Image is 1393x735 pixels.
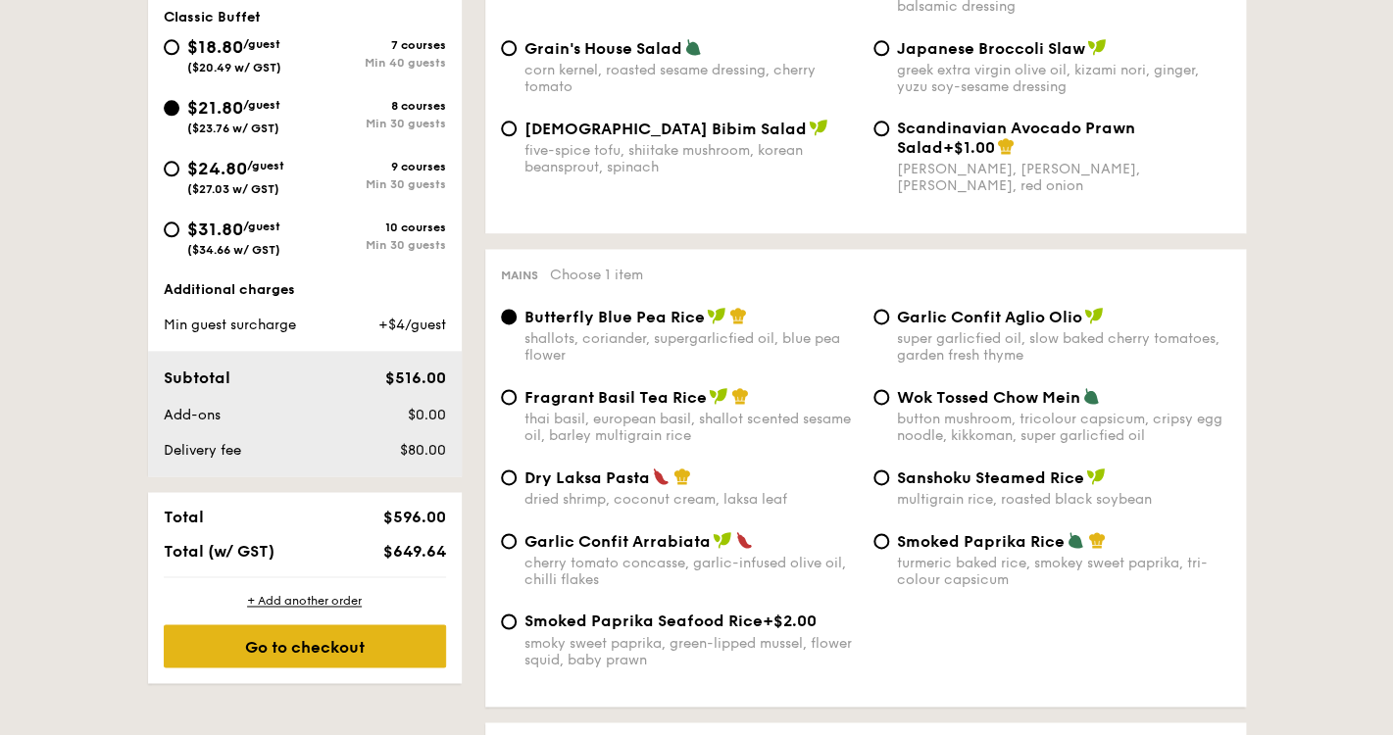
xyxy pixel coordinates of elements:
div: super garlicfied oil, slow baked cherry tomatoes, garden fresh thyme [897,330,1230,364]
input: $31.80/guest($34.66 w/ GST)10 coursesMin 30 guests [164,221,179,237]
img: icon-vegetarian.fe4039eb.svg [1082,387,1100,405]
div: 10 courses [305,220,446,234]
span: +$2.00 [763,612,817,630]
div: smoky sweet paprika, green-lipped mussel, flower squid, baby prawn [524,634,858,667]
div: 8 courses [305,99,446,113]
span: Total (w/ GST) [164,542,274,561]
div: button mushroom, tricolour capsicum, cripsy egg noodle, kikkoman, super garlicfied oil [897,411,1230,444]
span: /guest [243,37,280,51]
span: [DEMOGRAPHIC_DATA] Bibim Salad [524,120,807,138]
span: Garlic Confit Aglio Olio [897,308,1082,326]
img: icon-vegan.f8ff3823.svg [1087,38,1107,56]
span: Grain's House Salad [524,39,682,58]
div: 7 courses [305,38,446,52]
div: shallots, coriander, supergarlicfied oil, blue pea flower [524,330,858,364]
div: greek extra virgin olive oil, kizami nori, ginger, yuzu soy-sesame dressing [897,62,1230,95]
span: ($20.49 w/ GST) [187,61,281,74]
input: Wok Tossed Chow Meinbutton mushroom, tricolour capsicum, cripsy egg noodle, kikkoman, super garli... [873,389,889,405]
img: icon-chef-hat.a58ddaea.svg [1088,531,1106,549]
img: icon-chef-hat.a58ddaea.svg [729,307,747,324]
span: $596.00 [382,508,445,526]
img: icon-vegan.f8ff3823.svg [713,531,732,549]
span: /guest [247,159,284,172]
span: ($34.66 w/ GST) [187,243,280,257]
span: $516.00 [384,368,445,387]
input: Smoked Paprika Seafood Rice+$2.00smoky sweet paprika, green-lipped mussel, flower squid, baby prawn [501,613,517,629]
img: icon-vegetarian.fe4039eb.svg [1067,531,1084,549]
img: icon-vegan.f8ff3823.svg [709,387,728,405]
input: Grain's House Saladcorn kernel, roasted sesame dressing, cherry tomato [501,40,517,56]
div: turmeric baked rice, smokey sweet paprika, tri-colour capsicum [897,555,1230,588]
div: Min 30 guests [305,177,446,191]
span: Smoked Paprika Seafood Rice [524,612,763,630]
img: icon-spicy.37a8142b.svg [652,467,670,485]
input: Fragrant Basil Tea Ricethai basil, european basil, shallot scented sesame oil, barley multigrain ... [501,389,517,405]
input: Garlic Confit Arrabiatacherry tomato concasse, garlic-infused olive oil, chilli flakes [501,533,517,549]
span: Fragrant Basil Tea Rice [524,388,707,407]
img: icon-vegetarian.fe4039eb.svg [684,38,702,56]
img: icon-vegan.f8ff3823.svg [809,119,828,136]
img: icon-vegan.f8ff3823.svg [1086,467,1106,485]
span: +$1.00 [943,138,995,157]
span: Min guest surcharge [164,317,296,333]
input: $18.80/guest($20.49 w/ GST)7 coursesMin 40 guests [164,39,179,55]
input: Garlic Confit Aglio Oliosuper garlicfied oil, slow baked cherry tomatoes, garden fresh thyme [873,309,889,324]
span: Total [164,508,204,526]
img: icon-chef-hat.a58ddaea.svg [731,387,749,405]
span: Subtotal [164,368,230,387]
span: $18.80 [187,36,243,58]
span: ($23.76 w/ GST) [187,122,279,135]
span: $649.64 [382,542,445,561]
span: Butterfly Blue Pea Rice [524,308,705,326]
img: icon-chef-hat.a58ddaea.svg [673,467,691,485]
span: Smoked Paprika Rice [897,532,1065,551]
input: $21.80/guest($23.76 w/ GST)8 coursesMin 30 guests [164,100,179,116]
span: Mains [501,269,538,282]
span: ($27.03 w/ GST) [187,182,279,196]
div: + Add another order [164,593,446,609]
input: Sanshoku Steamed Ricemultigrain rice, roasted black soybean [873,469,889,485]
input: Smoked Paprika Riceturmeric baked rice, smokey sweet paprika, tri-colour capsicum [873,533,889,549]
input: $24.80/guest($27.03 w/ GST)9 coursesMin 30 guests [164,161,179,176]
span: Add-ons [164,407,221,423]
span: Classic Buffet [164,9,261,25]
span: $21.80 [187,97,243,119]
div: Go to checkout [164,624,446,667]
div: Min 40 guests [305,56,446,70]
div: multigrain rice, roasted black soybean [897,491,1230,508]
div: corn kernel, roasted sesame dressing, cherry tomato [524,62,858,95]
div: five-spice tofu, shiitake mushroom, korean beansprout, spinach [524,142,858,175]
span: Delivery fee [164,442,241,459]
span: $0.00 [407,407,445,423]
input: [DEMOGRAPHIC_DATA] Bibim Saladfive-spice tofu, shiitake mushroom, korean beansprout, spinach [501,121,517,136]
img: icon-vegan.f8ff3823.svg [1084,307,1104,324]
input: Japanese Broccoli Slawgreek extra virgin olive oil, kizami nori, ginger, yuzu soy-sesame dressing [873,40,889,56]
div: Min 30 guests [305,238,446,252]
input: Butterfly Blue Pea Riceshallots, coriander, supergarlicfied oil, blue pea flower [501,309,517,324]
div: thai basil, european basil, shallot scented sesame oil, barley multigrain rice [524,411,858,444]
span: /guest [243,98,280,112]
span: Scandinavian Avocado Prawn Salad [897,119,1135,157]
span: /guest [243,220,280,233]
input: Scandinavian Avocado Prawn Salad+$1.00[PERSON_NAME], [PERSON_NAME], [PERSON_NAME], red onion [873,121,889,136]
span: $80.00 [399,442,445,459]
span: $24.80 [187,158,247,179]
img: icon-spicy.37a8142b.svg [735,531,753,549]
span: Wok Tossed Chow Mein [897,388,1080,407]
span: $31.80 [187,219,243,240]
div: Additional charges [164,280,446,300]
span: Garlic Confit Arrabiata [524,532,711,551]
div: 9 courses [305,160,446,173]
span: Sanshoku Steamed Rice [897,468,1084,487]
div: dried shrimp, coconut cream, laksa leaf [524,491,858,508]
span: Choose 1 item [550,267,643,283]
img: icon-chef-hat.a58ddaea.svg [997,137,1015,155]
div: Min 30 guests [305,117,446,130]
div: cherry tomato concasse, garlic-infused olive oil, chilli flakes [524,555,858,588]
span: Japanese Broccoli Slaw [897,39,1085,58]
span: Dry Laksa Pasta [524,468,650,487]
img: icon-vegan.f8ff3823.svg [707,307,726,324]
input: Dry Laksa Pastadried shrimp, coconut cream, laksa leaf [501,469,517,485]
div: [PERSON_NAME], [PERSON_NAME], [PERSON_NAME], red onion [897,161,1230,194]
span: +$4/guest [377,317,445,333]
